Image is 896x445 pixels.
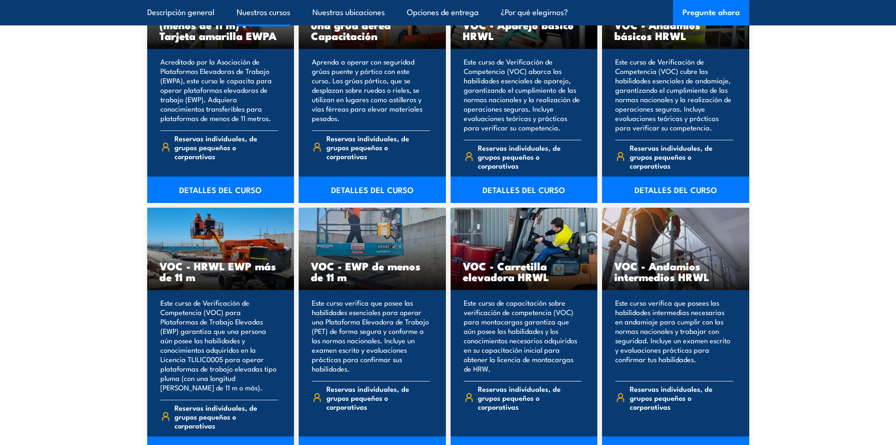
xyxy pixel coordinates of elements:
font: Reservas individuales, de grupos pequeños o corporativas [478,383,561,412]
font: Reservas individuales, de grupos pequeños o corporativas [630,142,713,170]
font: Reservas individuales, de grupos pequeños o corporativas [326,133,409,161]
font: VOC - Andamios intermedios HRWL [614,257,709,285]
font: Este curso verifica que posee las habilidades esenciales para operar una Plataforma Elevadora de ... [312,298,429,373]
font: Este curso de capacitación sobre verificación de competencia (VOC) para montacargas garantiza que... [464,298,577,373]
font: VOC - Aparejo básico HRWL [463,16,574,44]
font: Nuestras ubicaciones [312,6,385,17]
font: Reservas individuales, de grupos pequeños o corporativas [478,142,561,170]
font: Nuestros cursos [237,6,290,17]
a: DETALLES DEL CURSO [299,177,446,203]
font: Pregunte ahora [682,6,740,17]
font: Reservas individuales, de grupos pequeños o corporativas [630,383,713,412]
a: DETALLES DEL CURSO [602,177,749,203]
font: VOC - Andamios básicos HRWL [614,16,700,44]
font: ¿Por qué elegirnos? [501,6,568,17]
font: Reservas individuales, de grupos pequeños o corporativas [174,133,257,161]
font: Reservas individuales, de grupos pequeños o corporativas [326,383,409,412]
font: VOC - Carretilla elevadora HRWL [463,257,549,285]
font: VOC - HRWL EWP más de 11 m [159,257,276,285]
a: DETALLES DEL CURSO [451,177,598,203]
font: DETALLES DEL CURSO [634,184,717,195]
font: Este curso de Verificación de Competencia (VOC) para Plataformas de Trabajo Elevadas (EWP) garant... [160,298,277,392]
font: Aprenda a operar con seguridad grúas puente y pórtico con este curso. Las grúas pórtico, que se d... [312,57,422,123]
font: DETALLES DEL CURSO [483,184,565,195]
a: DETALLES DEL CURSO [147,177,294,203]
font: Acreditado por la Asociación de Plataformas Elevadoras de Trabajo (EWPA), este curso le capacita ... [160,57,272,123]
font: Este curso verifica que posees las habilidades intermedias necesarias en andamiaje para cumplir c... [615,298,730,364]
font: DETALLES DEL CURSO [179,184,262,195]
font: Opciones de entrega [407,6,479,17]
font: Descripción general [147,6,214,17]
font: VOC - EWP de menos de 11 m [311,257,420,285]
font: Este curso de Verificación de Competencia (VOC) abarca las habilidades esenciales de aparejo, gar... [464,57,580,132]
font: Reservas individuales, de grupos pequeños o corporativas [174,402,257,430]
font: Este curso de Verificación de Competencia (VOC) cubre las habilidades esenciales de andamiaje, ga... [615,57,731,132]
font: DETALLES DEL CURSO [331,184,413,195]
